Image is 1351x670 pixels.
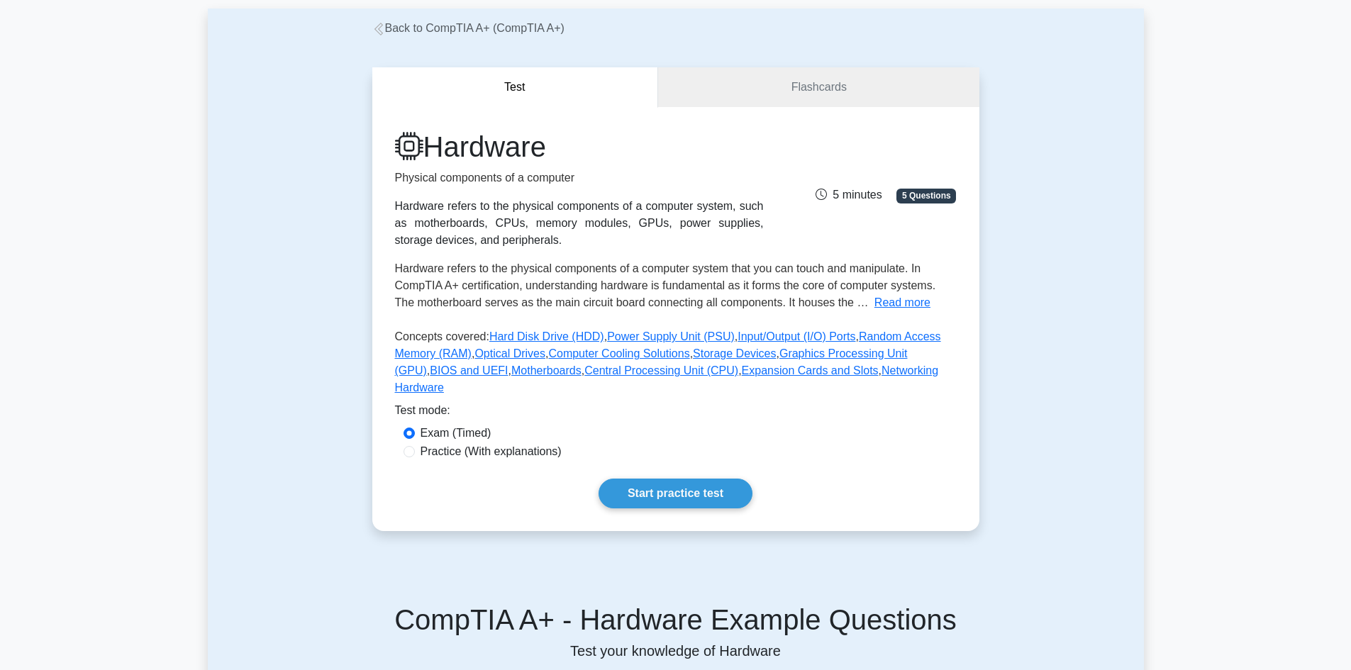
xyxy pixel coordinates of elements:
a: Motherboards [511,364,582,376]
p: Physical components of a computer [395,169,764,186]
label: Exam (Timed) [421,425,491,442]
span: 5 Questions [896,189,956,203]
a: Start practice test [599,479,752,508]
label: Practice (With explanations) [421,443,562,460]
a: Input/Output (I/O) Ports [738,330,855,342]
a: BIOS and UEFI [430,364,508,376]
a: Back to CompTIA A+ (CompTIA A+) [372,22,565,34]
a: Hard Disk Drive (HDD) [489,330,604,342]
a: Storage Devices [693,347,776,359]
div: Test mode: [395,402,957,425]
a: Power Supply Unit (PSU) [607,330,735,342]
a: Flashcards [658,67,979,108]
a: Optical Drives [474,347,545,359]
h1: Hardware [395,130,764,164]
div: Hardware refers to the physical components of a computer system, such as motherboards, CPUs, memo... [395,198,764,249]
p: Test your knowledge of Hardware [225,642,1127,659]
button: Test [372,67,659,108]
a: Computer Cooling Solutions [548,347,689,359]
p: Concepts covered: , , , , , , , , , , , , [395,328,957,402]
span: Hardware refers to the physical components of a computer system that you can touch and manipulate... [395,262,936,308]
a: Graphics Processing Unit (GPU) [395,347,908,376]
span: 5 minutes [816,189,882,201]
a: Central Processing Unit (CPU) [584,364,738,376]
a: Expansion Cards and Slots [742,364,879,376]
button: Read more [874,294,930,311]
h5: CompTIA A+ - Hardware Example Questions [225,603,1127,637]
